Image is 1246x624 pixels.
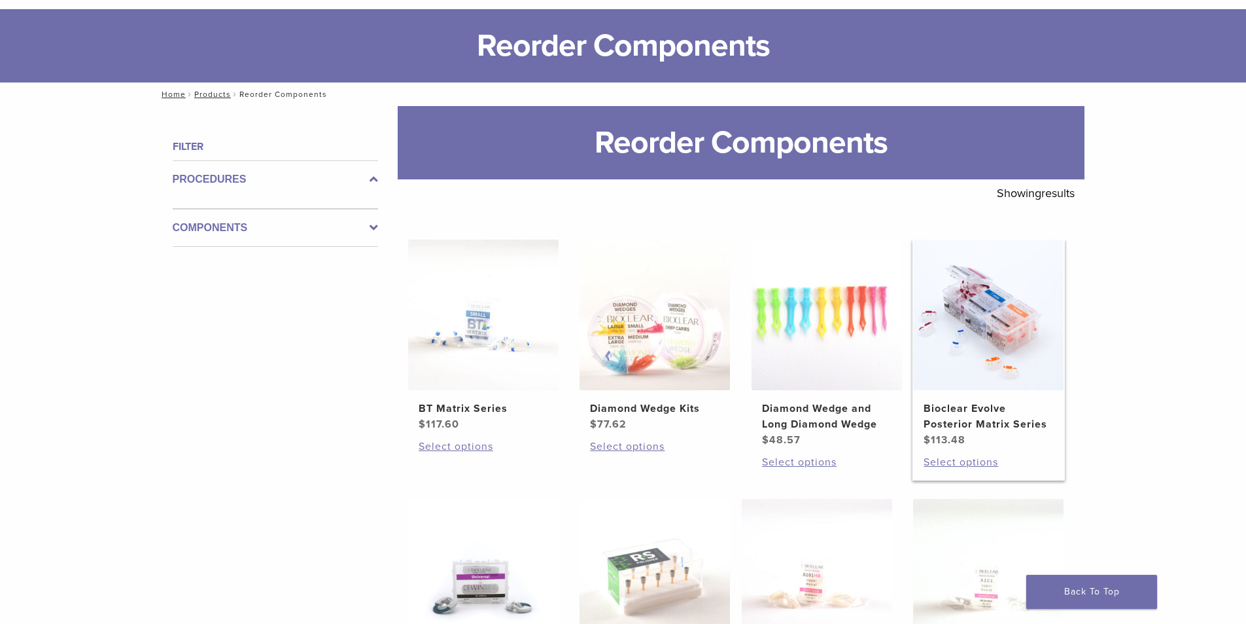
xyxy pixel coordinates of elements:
[194,90,231,99] a: Products
[590,439,719,454] a: Select options for “Diamond Wedge Kits”
[762,401,891,432] h2: Diamond Wedge and Long Diamond Wedge
[419,439,548,454] a: Select options for “BT Matrix Series”
[590,418,597,431] span: $
[913,240,1064,390] img: Bioclear Evolve Posterior Matrix Series
[579,240,731,432] a: Diamond Wedge KitsDiamond Wedge Kits $77.62
[419,418,426,431] span: $
[590,401,719,416] h2: Diamond Wedge Kits
[924,401,1053,432] h2: Bioclear Evolve Posterior Matrix Series
[231,91,239,98] span: /
[924,433,965,447] bdi: 113.48
[173,172,378,187] label: Procedures
[751,240,903,448] a: Diamond Wedge and Long Diamond WedgeDiamond Wedge and Long Diamond Wedge $48.57
[762,454,891,470] a: Select options for “Diamond Wedge and Long Diamond Wedge”
[398,106,1084,179] h1: Reorder Components
[752,240,902,390] img: Diamond Wedge and Long Diamond Wedge
[924,454,1053,470] a: Select options for “Bioclear Evolve Posterior Matrix Series”
[419,418,459,431] bdi: 117.60
[762,433,801,447] bdi: 48.57
[997,179,1075,207] p: Showing results
[590,418,627,431] bdi: 77.62
[407,240,560,432] a: BT Matrix SeriesBT Matrix Series $117.60
[158,90,186,99] a: Home
[1026,575,1157,609] a: Back To Top
[152,83,1094,106] nav: Reorder Components
[408,240,559,390] img: BT Matrix Series
[762,433,769,447] span: $
[419,401,548,416] h2: BT Matrix Series
[912,240,1065,448] a: Bioclear Evolve Posterior Matrix SeriesBioclear Evolve Posterior Matrix Series $113.48
[580,240,730,390] img: Diamond Wedge Kits
[173,139,378,155] h4: Filter
[173,220,378,236] label: Components
[924,433,931,447] span: $
[186,91,194,98] span: /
